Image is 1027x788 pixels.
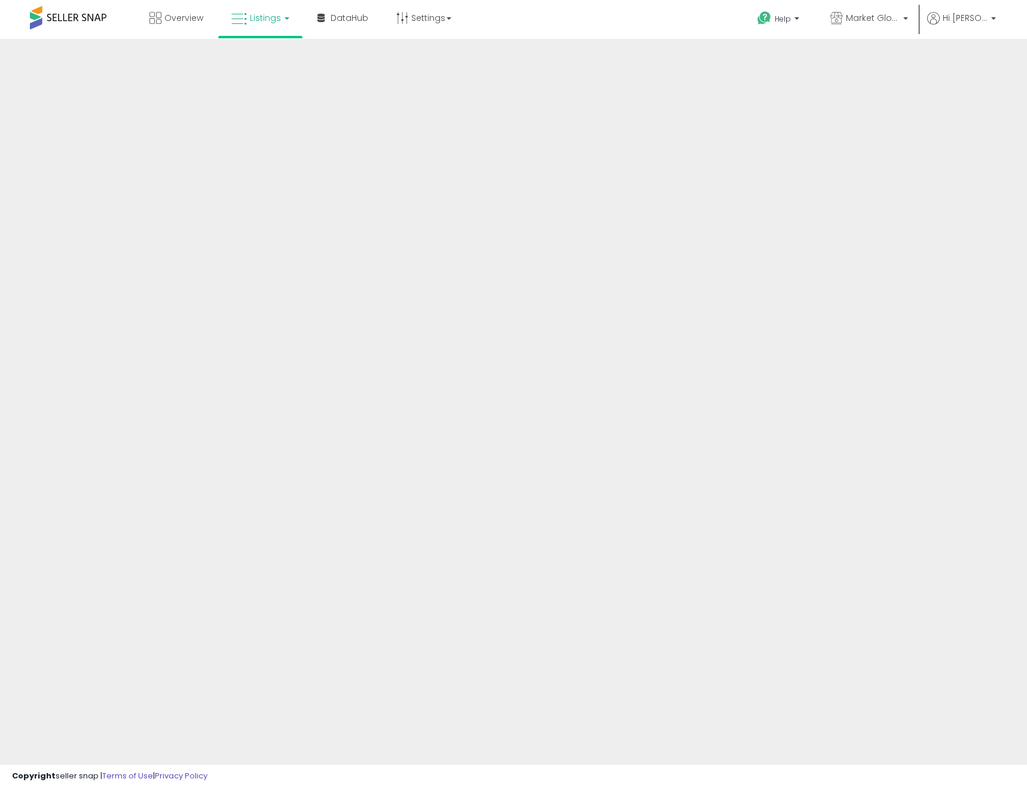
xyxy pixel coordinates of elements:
[757,11,772,26] i: Get Help
[927,12,996,39] a: Hi [PERSON_NAME]
[250,12,281,24] span: Listings
[164,12,203,24] span: Overview
[748,2,811,39] a: Help
[943,12,988,24] span: Hi [PERSON_NAME]
[331,12,368,24] span: DataHub
[846,12,900,24] span: Market Global
[775,14,791,24] span: Help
